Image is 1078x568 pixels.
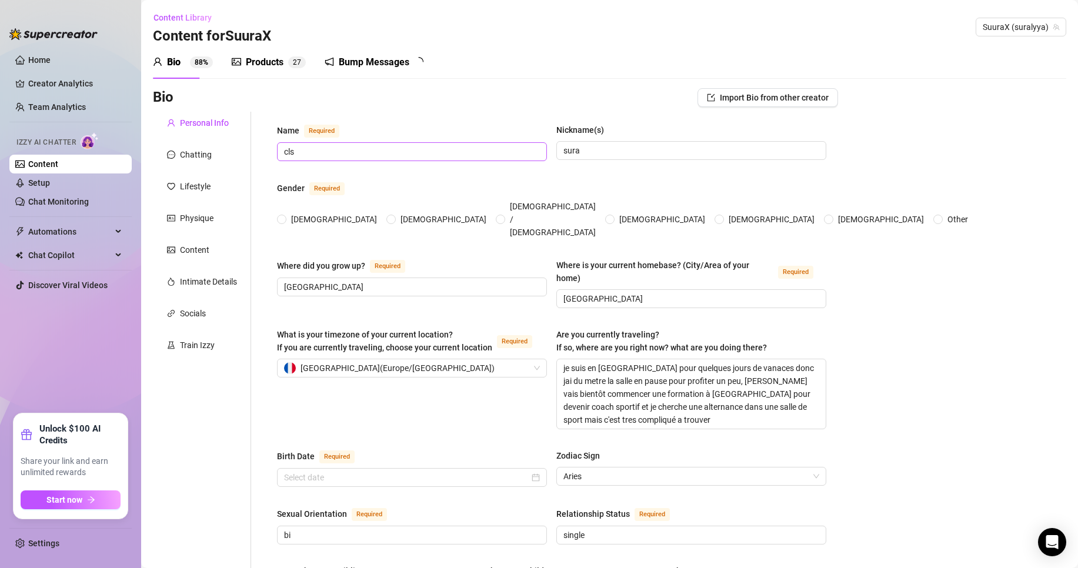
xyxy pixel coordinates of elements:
strong: Unlock $100 AI Credits [39,423,121,446]
span: team [1053,24,1060,31]
label: Birth Date [277,449,368,463]
div: Lifestyle [180,180,211,193]
sup: 88% [190,56,213,68]
input: Name [284,145,538,158]
span: user [153,57,162,66]
span: Required [635,508,670,521]
div: Open Intercom Messenger [1038,528,1066,556]
button: Content Library [153,8,221,27]
span: Required [370,260,405,273]
span: arrow-right [87,496,95,504]
div: Socials [180,307,206,320]
img: AI Chatter [81,132,99,149]
span: Aries [563,467,819,485]
div: Where is your current homebase? (City/Area of your home) [556,259,773,285]
div: Nickname(s) [556,123,604,136]
span: Required [319,450,355,463]
span: Required [304,125,339,138]
span: Required [352,508,387,521]
div: Sexual Orientation [277,507,347,520]
input: Relationship Status [563,529,817,542]
span: [DEMOGRAPHIC_DATA] [724,213,819,226]
span: Required [497,335,532,348]
span: Required [778,266,813,279]
span: user [167,119,175,127]
div: Where did you grow up? [277,259,365,272]
a: Chat Monitoring [28,197,89,206]
div: Zodiac Sign [556,449,600,462]
div: Bio [167,55,181,69]
span: [GEOGRAPHIC_DATA] ( Europe/[GEOGRAPHIC_DATA] ) [301,359,495,377]
h3: Bio [153,88,173,107]
div: Bump Messages [339,55,409,69]
div: Products [246,55,283,69]
button: Import Bio from other creator [697,88,838,107]
div: Gender [277,182,305,195]
img: fr [284,362,296,374]
input: Where is your current homebase? (City/Area of your home) [563,292,817,305]
span: [DEMOGRAPHIC_DATA] / [DEMOGRAPHIC_DATA] [505,200,600,239]
a: Creator Analytics [28,74,122,93]
label: Relationship Status [556,507,683,521]
a: Setup [28,178,50,188]
span: Share your link and earn unlimited rewards [21,456,121,479]
label: Where is your current homebase? (City/Area of your home) [556,259,826,285]
span: notification [325,57,334,66]
div: Birth Date [277,450,315,463]
span: Start now [46,495,82,504]
span: gift [21,429,32,440]
span: Other [943,213,973,226]
input: Birth Date [284,471,529,484]
span: import [707,93,715,102]
input: Sexual Orientation [284,529,538,542]
button: Start nowarrow-right [21,490,121,509]
label: Nickname(s) [556,123,612,136]
span: heart [167,182,175,191]
textarea: je suis en [GEOGRAPHIC_DATA] pour quelques jours de vanaces donc jai du metre la salle en pause p... [557,359,826,429]
label: Where did you grow up? [277,259,418,273]
span: 2 [293,58,297,66]
span: message [167,151,175,159]
span: [DEMOGRAPHIC_DATA] [833,213,929,226]
label: Sexual Orientation [277,507,400,521]
span: loading [414,57,423,66]
input: Nickname(s) [563,144,817,157]
span: 7 [297,58,301,66]
span: Content Library [153,13,212,22]
a: Settings [28,539,59,548]
span: Izzy AI Chatter [16,137,76,148]
div: Chatting [180,148,212,161]
div: Relationship Status [556,507,630,520]
span: [DEMOGRAPHIC_DATA] [286,213,382,226]
label: Gender [277,181,358,195]
input: Where did you grow up? [284,280,538,293]
span: SuuraX (suralyya) [983,18,1059,36]
span: link [167,309,175,318]
sup: 27 [288,56,306,68]
span: Import Bio from other creator [720,93,829,102]
span: Required [309,182,345,195]
span: Automations [28,222,112,241]
span: [DEMOGRAPHIC_DATA] [615,213,710,226]
span: [DEMOGRAPHIC_DATA] [396,213,491,226]
a: Discover Viral Videos [28,280,108,290]
span: Chat Copilot [28,246,112,265]
span: Are you currently traveling? If so, where are you right now? what are you doing there? [556,330,767,352]
div: Physique [180,212,213,225]
a: Content [28,159,58,169]
a: Team Analytics [28,102,86,112]
div: Train Izzy [180,339,215,352]
span: picture [232,57,241,66]
img: logo-BBDzfeDw.svg [9,28,98,40]
span: thunderbolt [15,227,25,236]
div: Content [180,243,209,256]
div: Personal Info [180,116,229,129]
label: Name [277,123,352,138]
span: experiment [167,341,175,349]
div: Intimate Details [180,275,237,288]
span: What is your timezone of your current location? If you are currently traveling, choose your curre... [277,330,492,352]
div: Name [277,124,299,137]
span: idcard [167,214,175,222]
a: Home [28,55,51,65]
span: fire [167,278,175,286]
